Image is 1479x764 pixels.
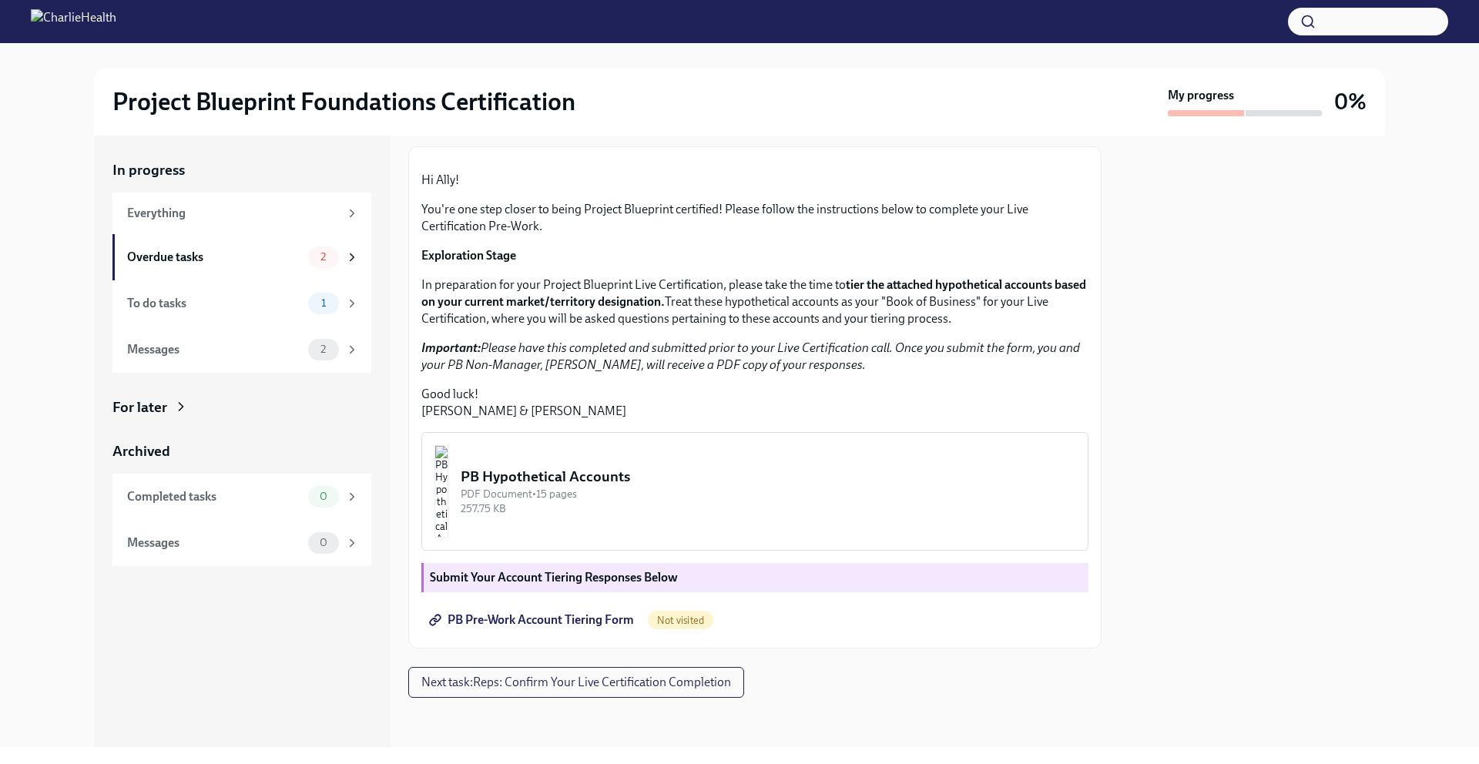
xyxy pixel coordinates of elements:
a: For later [112,397,371,417]
a: Messages0 [112,520,371,566]
span: Next task : Reps: Confirm Your Live Certification Completion [421,675,731,690]
div: For later [112,397,167,417]
span: 1 [312,297,335,309]
div: Everything [127,205,339,222]
div: Messages [127,341,302,358]
a: To do tasks1 [112,280,371,327]
a: In progress [112,160,371,180]
p: In preparation for your Project Blueprint Live Certification, please take the time to Treat these... [421,276,1088,327]
p: You're one step closer to being Project Blueprint certified! Please follow the instructions below... [421,201,1088,235]
div: Completed tasks [127,488,302,505]
span: 2 [311,251,335,263]
span: PB Pre-Work Account Tiering Form [432,612,634,628]
h3: 0% [1334,88,1367,116]
a: Messages2 [112,327,371,373]
h2: Project Blueprint Foundations Certification [112,86,575,117]
span: 0 [310,537,337,548]
strong: My progress [1168,87,1234,104]
strong: Important: [421,340,481,355]
p: Hi Ally! [421,172,1088,189]
a: PB Pre-Work Account Tiering Form [421,605,645,635]
div: Messages [127,534,302,551]
a: Everything [112,193,371,234]
span: Not visited [648,615,713,626]
img: CharlieHealth [31,9,116,34]
strong: Exploration Stage [421,248,516,263]
a: Overdue tasks2 [112,234,371,280]
a: Completed tasks0 [112,474,371,520]
p: Good luck! [PERSON_NAME] & [PERSON_NAME] [421,386,1088,420]
strong: Submit Your Account Tiering Responses Below [430,570,678,585]
div: PB Hypothetical Accounts [461,467,1075,487]
img: PB Hypothetical Accounts [434,445,448,538]
div: To do tasks [127,295,302,312]
div: PDF Document • 15 pages [461,487,1075,501]
a: Archived [112,441,371,461]
div: Overdue tasks [127,249,302,266]
button: Next task:Reps: Confirm Your Live Certification Completion [408,667,744,698]
span: 0 [310,491,337,502]
button: PB Hypothetical AccountsPDF Document•15 pages257.75 KB [421,432,1088,551]
div: 257.75 KB [461,501,1075,516]
em: Please have this completed and submitted prior to your Live Certification call. Once you submit t... [421,340,1080,372]
span: 2 [311,343,335,355]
